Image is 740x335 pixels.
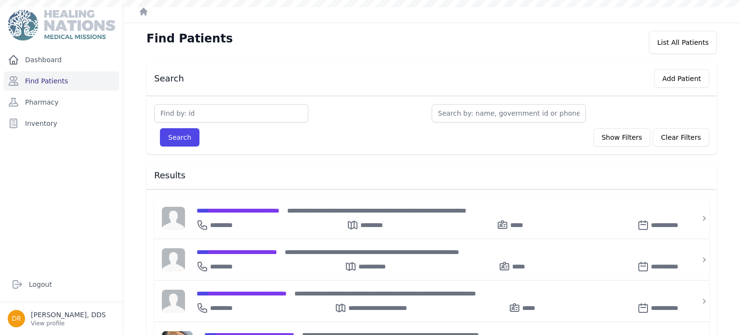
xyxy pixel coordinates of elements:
[653,128,709,147] button: Clear Filters
[146,31,233,46] h1: Find Patients
[8,310,115,327] a: [PERSON_NAME], DDS View profile
[4,93,119,112] a: Pharmacy
[654,69,709,88] button: Add Patient
[154,104,308,122] input: Find by: id
[8,275,115,294] a: Logout
[31,320,106,327] p: View profile
[162,248,185,271] img: person-242608b1a05df3501eefc295dc1bc67a.jpg
[4,71,119,91] a: Find Patients
[154,73,184,84] h3: Search
[649,31,717,54] div: List All Patients
[8,10,115,40] img: Medical Missions EMR
[154,170,709,181] h3: Results
[4,114,119,133] a: Inventory
[31,310,106,320] p: [PERSON_NAME], DDS
[4,50,119,69] a: Dashboard
[160,128,199,147] button: Search
[432,104,586,122] input: Search by: name, government id or phone
[594,128,650,147] button: Show Filters
[162,290,185,313] img: person-242608b1a05df3501eefc295dc1bc67a.jpg
[162,207,185,230] img: person-242608b1a05df3501eefc295dc1bc67a.jpg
